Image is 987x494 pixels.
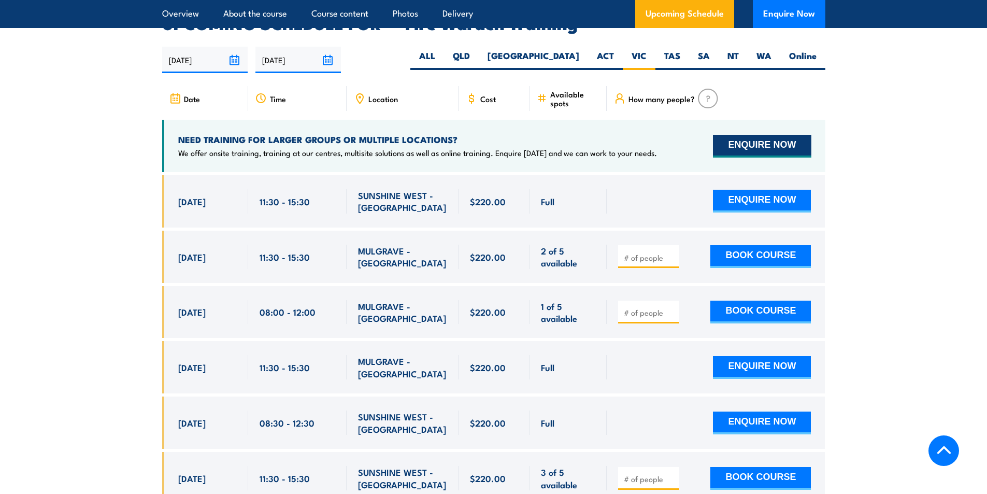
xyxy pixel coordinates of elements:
span: [DATE] [178,195,206,207]
span: SUNSHINE WEST - [GEOGRAPHIC_DATA] [358,466,447,490]
span: 11:30 - 15:30 [260,361,310,373]
span: Full [541,361,554,373]
span: Available spots [550,90,599,107]
span: $220.00 [470,195,506,207]
button: ENQUIRE NOW [713,135,811,158]
span: [DATE] [178,361,206,373]
span: 11:30 - 15:30 [260,472,310,484]
label: WA [748,50,780,70]
span: 2 of 5 available [541,245,595,269]
span: Location [368,94,398,103]
span: [DATE] [178,417,206,429]
label: [GEOGRAPHIC_DATA] [479,50,588,70]
span: 08:00 - 12:00 [260,306,316,318]
button: ENQUIRE NOW [713,356,811,379]
span: $220.00 [470,361,506,373]
input: # of people [624,252,676,263]
label: NT [719,50,748,70]
span: Full [541,195,554,207]
span: MULGRAVE - [GEOGRAPHIC_DATA] [358,355,447,379]
p: We offer onsite training, training at our centres, multisite solutions as well as online training... [178,148,657,158]
button: ENQUIRE NOW [713,190,811,213]
h4: NEED TRAINING FOR LARGER GROUPS OR MULTIPLE LOCATIONS? [178,134,657,145]
button: BOOK COURSE [710,245,811,268]
label: SA [689,50,719,70]
span: Date [184,94,200,103]
span: Full [541,417,554,429]
label: TAS [655,50,689,70]
span: How many people? [628,94,695,103]
label: ACT [588,50,623,70]
input: # of people [624,474,676,484]
span: 1 of 5 available [541,300,595,324]
span: [DATE] [178,251,206,263]
span: $220.00 [470,251,506,263]
span: MULGRAVE - [GEOGRAPHIC_DATA] [358,245,447,269]
span: Cost [480,94,496,103]
button: BOOK COURSE [710,467,811,490]
input: To date [255,47,341,73]
span: 3 of 5 available [541,466,595,490]
button: BOOK COURSE [710,301,811,323]
span: 08:30 - 12:30 [260,417,314,429]
span: SUNSHINE WEST - [GEOGRAPHIC_DATA] [358,189,447,214]
span: SUNSHINE WEST - [GEOGRAPHIC_DATA] [358,411,447,435]
label: VIC [623,50,655,70]
span: 11:30 - 15:30 [260,251,310,263]
input: From date [162,47,248,73]
h2: UPCOMING SCHEDULE FOR - "Fire Warden Training" [162,16,825,30]
span: Time [270,94,286,103]
span: [DATE] [178,306,206,318]
span: MULGRAVE - [GEOGRAPHIC_DATA] [358,300,447,324]
span: $220.00 [470,417,506,429]
label: QLD [444,50,479,70]
button: ENQUIRE NOW [713,412,811,434]
span: $220.00 [470,306,506,318]
span: $220.00 [470,472,506,484]
span: 11:30 - 15:30 [260,195,310,207]
label: Online [780,50,825,70]
span: [DATE] [178,472,206,484]
input: # of people [624,307,676,318]
label: ALL [410,50,444,70]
